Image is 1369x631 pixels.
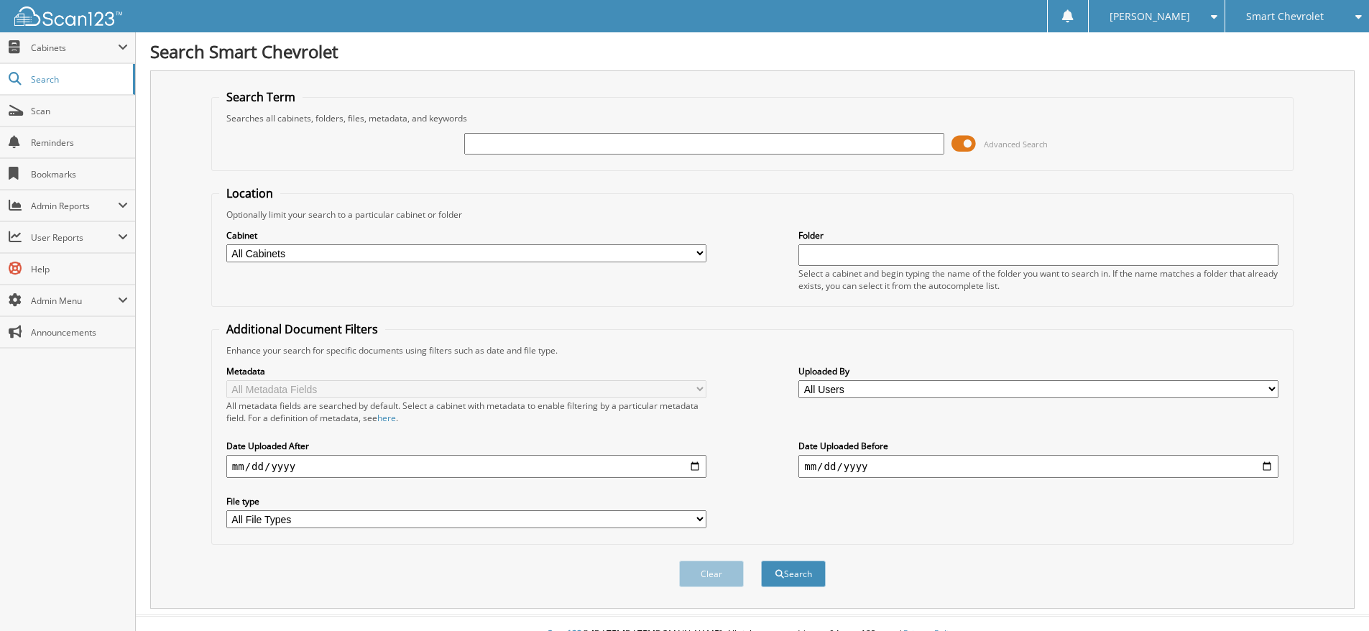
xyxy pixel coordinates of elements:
span: Admin Reports [31,200,118,212]
legend: Additional Document Filters [219,321,385,337]
label: Date Uploaded After [226,440,706,452]
a: here [377,412,396,424]
label: Uploaded By [798,365,1278,377]
span: [PERSON_NAME] [1110,12,1190,21]
span: Announcements [31,326,128,338]
label: Folder [798,229,1278,241]
span: User Reports [31,231,118,244]
span: Scan [31,105,128,117]
span: Advanced Search [984,139,1048,149]
div: All metadata fields are searched by default. Select a cabinet with metadata to enable filtering b... [226,400,706,424]
span: Smart Chevrolet [1246,12,1324,21]
label: Cabinet [226,229,706,241]
h1: Search Smart Chevrolet [150,40,1355,63]
span: Cabinets [31,42,118,54]
button: Search [761,561,826,587]
input: end [798,455,1278,478]
img: scan123-logo-white.svg [14,6,122,26]
span: Admin Menu [31,295,118,307]
div: Select a cabinet and begin typing the name of the folder you want to search in. If the name match... [798,267,1278,292]
input: start [226,455,706,478]
div: Searches all cabinets, folders, files, metadata, and keywords [219,112,1286,124]
span: Help [31,263,128,275]
span: Reminders [31,137,128,149]
span: Search [31,73,126,86]
button: Clear [679,561,744,587]
label: File type [226,495,706,507]
legend: Search Term [219,89,303,105]
div: Enhance your search for specific documents using filters such as date and file type. [219,344,1286,356]
span: Bookmarks [31,168,128,180]
label: Metadata [226,365,706,377]
div: Optionally limit your search to a particular cabinet or folder [219,208,1286,221]
legend: Location [219,185,280,201]
label: Date Uploaded Before [798,440,1278,452]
